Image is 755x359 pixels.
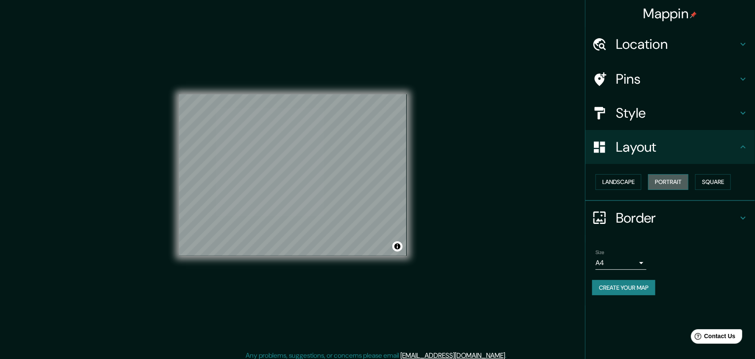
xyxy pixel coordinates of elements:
[596,256,646,270] div: A4
[392,241,403,252] button: Toggle attribution
[616,105,738,122] h4: Style
[585,27,755,61] div: Location
[616,139,738,155] h4: Layout
[585,130,755,164] div: Layout
[179,94,407,256] canvas: Map
[616,36,738,53] h4: Location
[648,174,688,190] button: Portrait
[643,5,697,22] h4: Mappin
[616,209,738,226] h4: Border
[585,96,755,130] div: Style
[596,174,641,190] button: Landscape
[690,11,697,18] img: pin-icon.png
[585,62,755,96] div: Pins
[585,201,755,235] div: Border
[616,71,738,88] h4: Pins
[592,280,655,296] button: Create your map
[695,174,731,190] button: Square
[596,249,604,256] label: Size
[679,326,746,350] iframe: Help widget launcher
